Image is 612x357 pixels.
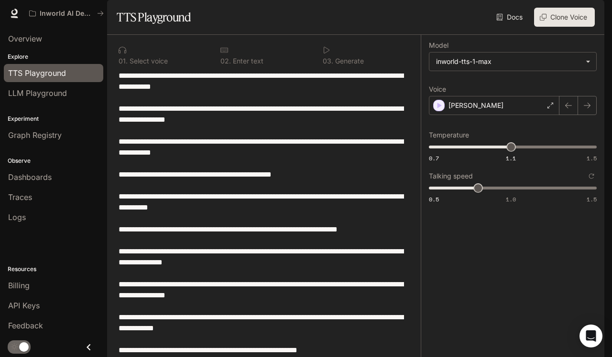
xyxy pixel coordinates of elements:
p: Enter text [231,58,263,64]
span: 1.5 [587,195,597,203]
p: Select voice [128,58,168,64]
p: Voice [429,86,446,93]
button: Clone Voice [534,8,595,27]
p: 0 1 . [119,58,128,64]
h1: TTS Playground [117,8,191,27]
span: 0.5 [429,195,439,203]
div: inworld-tts-1-max [436,57,581,66]
p: Inworld AI Demos [40,10,93,18]
span: 0.7 [429,154,439,162]
div: Open Intercom Messenger [579,325,602,347]
p: 0 2 . [220,58,231,64]
button: Reset to default [586,171,597,181]
span: 1.0 [506,195,516,203]
p: Model [429,42,448,49]
p: Temperature [429,132,469,138]
p: Generate [333,58,364,64]
p: [PERSON_NAME] [448,101,503,110]
button: All workspaces [25,4,108,23]
p: 0 3 . [323,58,333,64]
span: 1.5 [587,154,597,162]
p: Talking speed [429,173,473,179]
a: Docs [494,8,526,27]
span: 1.1 [506,154,516,162]
div: inworld-tts-1-max [429,52,596,71]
